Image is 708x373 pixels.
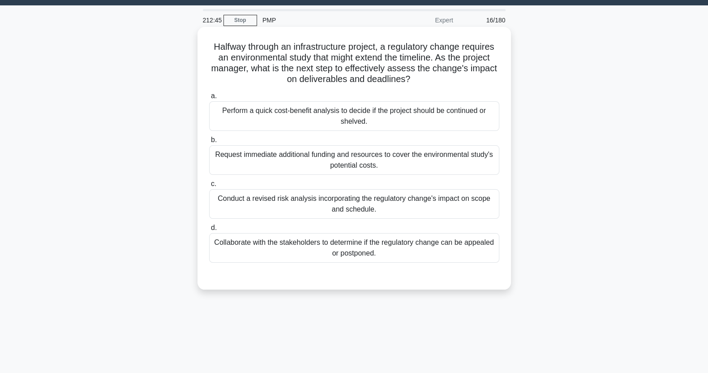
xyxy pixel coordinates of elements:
div: 212:45 [197,11,223,29]
div: PMP [257,11,380,29]
h5: Halfway through an infrastructure project, a regulatory change requires an environmental study th... [208,41,500,85]
span: c. [211,180,216,187]
div: Collaborate with the stakeholders to determine if the regulatory change can be appealed or postpo... [209,233,499,263]
div: Expert [380,11,459,29]
span: a. [211,92,217,100]
a: Stop [223,15,257,26]
div: Request immediate additional funding and resources to cover the environmental study's potential c... [209,145,499,175]
div: Conduct a revised risk analysis incorporating the regulatory change's impact on scope and schedule. [209,189,499,219]
div: 16/180 [459,11,511,29]
div: Perform a quick cost-benefit analysis to decide if the project should be continued or shelved. [209,101,499,131]
span: b. [211,136,217,143]
span: d. [211,224,217,231]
